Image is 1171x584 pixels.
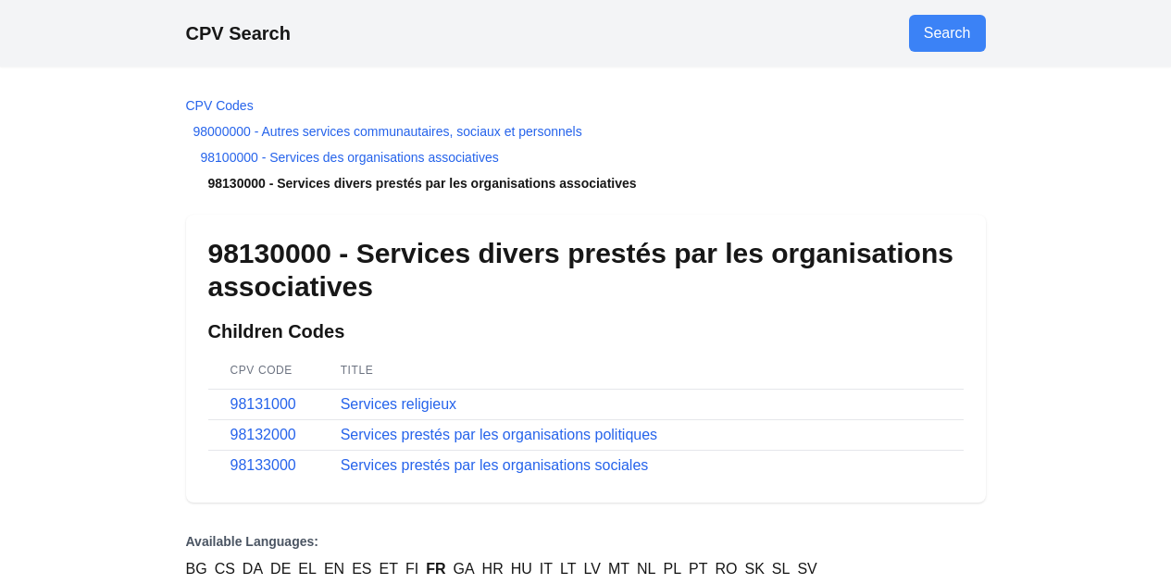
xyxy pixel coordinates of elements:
[298,558,317,580] a: EL
[663,558,681,580] a: PL
[637,558,655,580] a: NL
[201,150,499,165] a: 98100000 - Services des organisations associatives
[453,558,474,580] a: GA
[341,457,649,473] a: Services prestés par les organisations sociales
[186,23,291,43] a: CPV Search
[193,124,582,139] a: 98000000 - Autres services communautaires, sociaux et personnels
[243,558,263,580] a: DA
[230,427,296,442] a: 98132000
[482,558,504,580] a: HR
[426,558,445,580] a: FR
[689,558,707,580] a: PT
[208,352,318,390] th: CPV Code
[772,558,791,580] a: SL
[186,558,207,580] a: BG
[352,558,371,580] a: ES
[186,96,986,193] nav: Breadcrumb
[716,558,738,580] a: RO
[318,352,964,390] th: Title
[584,558,601,580] a: LV
[405,558,418,580] a: FI
[341,396,456,412] a: Services religieux
[511,558,532,580] a: HU
[186,532,986,580] nav: Language Versions
[230,396,296,412] a: 98131000
[186,98,254,113] a: CPV Codes
[208,237,964,304] h1: 98130000 - Services divers prestés par les organisations associatives
[745,558,765,580] a: SK
[208,318,964,344] h2: Children Codes
[909,15,986,52] a: Go to search
[560,558,576,580] a: LT
[797,558,816,580] a: SV
[186,532,986,551] p: Available Languages:
[215,558,235,580] a: CS
[230,457,296,473] a: 98133000
[270,558,291,580] a: DE
[186,174,986,193] li: 98130000 - Services divers prestés par les organisations associatives
[324,558,344,580] a: EN
[341,427,657,442] a: Services prestés par les organisations politiques
[608,558,629,580] a: MT
[379,558,397,580] a: ET
[540,558,553,580] a: IT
